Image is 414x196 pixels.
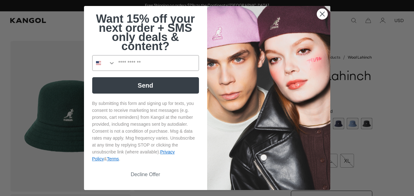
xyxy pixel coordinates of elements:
a: Terms [107,156,119,161]
button: Search Countries [93,55,115,71]
button: Decline Offer [92,169,199,181]
img: 4fd34567-b031-494e-b820-426212470989.jpeg [207,6,330,190]
p: By submitting this form and signing up for texts, you consent to receive marketing text messages ... [92,100,199,162]
button: Send [92,77,199,94]
input: Phone Number [115,55,199,71]
img: United States [96,61,101,66]
span: Want 15% off your next order + SMS only deals & content? [96,12,195,53]
button: Close dialog [317,9,328,20]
